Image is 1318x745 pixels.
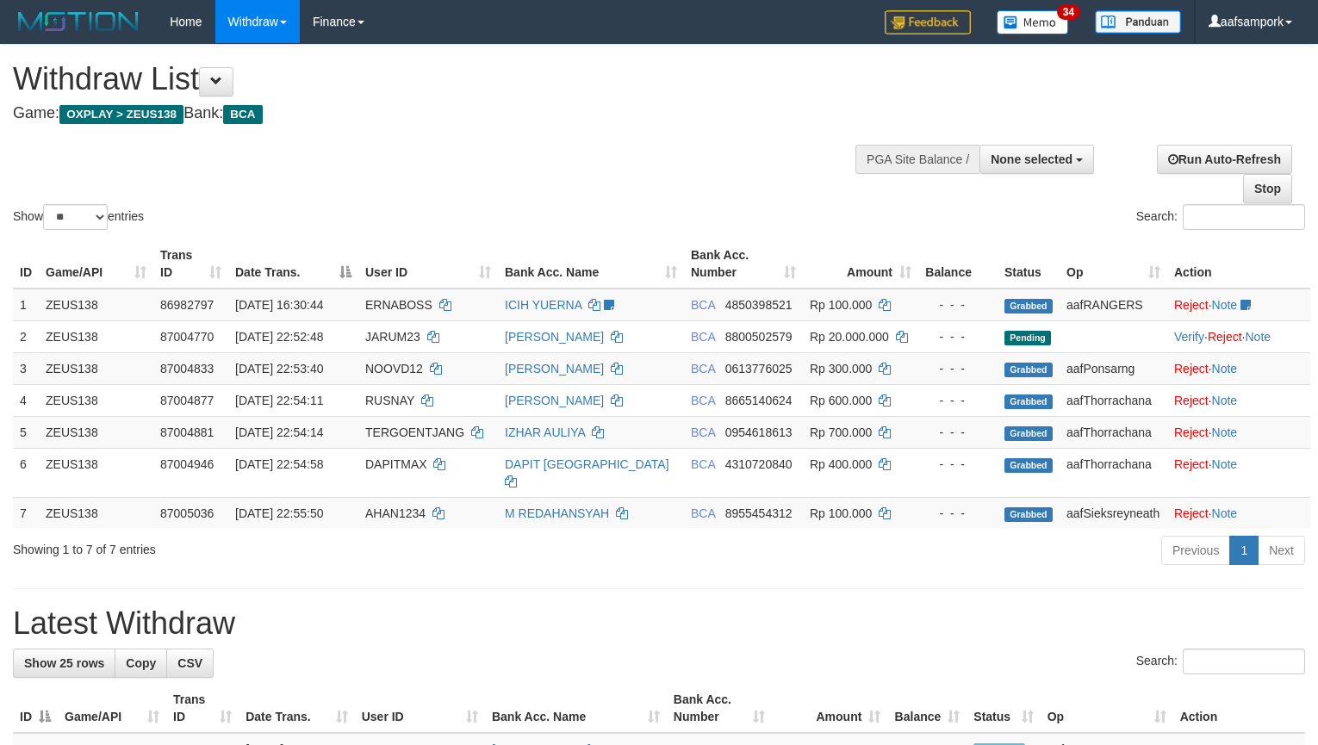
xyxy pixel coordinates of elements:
a: Note [1212,298,1238,312]
a: Copy [115,649,167,678]
a: Reject [1174,457,1209,471]
span: AHAN1234 [365,506,426,520]
td: aafThorrachana [1060,448,1167,497]
td: ZEUS138 [39,497,153,529]
th: Amount: activate to sort column ascending [803,239,918,289]
span: Rp 100.000 [810,298,872,312]
div: - - - [925,505,991,522]
span: Show 25 rows [24,656,104,670]
span: RUSNAY [365,394,414,407]
span: [DATE] 22:54:58 [235,457,323,471]
span: Copy 4310720840 to clipboard [725,457,793,471]
td: ZEUS138 [39,448,153,497]
th: Bank Acc. Number: activate to sort column ascending [684,239,803,289]
span: Rp 100.000 [810,506,872,520]
span: [DATE] 22:54:14 [235,425,323,439]
div: PGA Site Balance / [855,145,979,174]
span: Copy 0613776025 to clipboard [725,362,793,376]
span: None selected [991,152,1072,166]
a: Stop [1243,174,1292,203]
span: Rp 600.000 [810,394,872,407]
h1: Latest Withdraw [13,606,1305,641]
th: Status [998,239,1060,289]
span: 34 [1057,4,1080,20]
a: ICIH YUERNA [505,298,581,312]
td: · [1167,289,1310,321]
th: Op: activate to sort column ascending [1060,239,1167,289]
button: None selected [979,145,1094,174]
span: Copy 0954618613 to clipboard [725,425,793,439]
th: Status: activate to sort column ascending [967,684,1040,733]
th: User ID: activate to sort column ascending [355,684,485,733]
span: Copy 8665140624 to clipboard [725,394,793,407]
a: [PERSON_NAME] [505,330,604,344]
td: · [1167,416,1310,448]
a: Show 25 rows [13,649,115,678]
td: 7 [13,497,39,529]
span: BCA [691,298,715,312]
td: ZEUS138 [39,416,153,448]
span: DAPITMAX [365,457,427,471]
span: BCA [691,394,715,407]
span: Copy 4850398521 to clipboard [725,298,793,312]
span: BCA [691,425,715,439]
th: Balance: activate to sort column ascending [887,684,967,733]
select: Showentries [43,204,108,230]
span: Grabbed [1004,507,1053,522]
td: · [1167,384,1310,416]
th: Trans ID: activate to sort column ascending [153,239,228,289]
th: ID: activate to sort column descending [13,684,58,733]
input: Search: [1183,204,1305,230]
span: 87004881 [160,425,214,439]
td: aafThorrachana [1060,384,1167,416]
th: Action [1173,684,1305,733]
span: Rp 400.000 [810,457,872,471]
img: Button%20Memo.svg [997,10,1069,34]
img: panduan.png [1095,10,1181,34]
span: 87004877 [160,394,214,407]
a: Previous [1161,536,1230,565]
div: - - - [925,328,991,345]
input: Search: [1183,649,1305,674]
div: - - - [925,424,991,441]
div: - - - [925,392,991,409]
a: Reject [1174,425,1209,439]
td: 3 [13,352,39,384]
td: aafRANGERS [1060,289,1167,321]
span: Copy 8800502579 to clipboard [725,330,793,344]
span: [DATE] 22:52:48 [235,330,323,344]
span: Grabbed [1004,458,1053,473]
div: - - - [925,456,991,473]
span: [DATE] 22:54:11 [235,394,323,407]
th: Balance [918,239,998,289]
td: 4 [13,384,39,416]
span: [DATE] 22:53:40 [235,362,323,376]
span: Grabbed [1004,299,1053,314]
div: - - - [925,360,991,377]
span: Rp 700.000 [810,425,872,439]
td: 1 [13,289,39,321]
td: 5 [13,416,39,448]
a: Run Auto-Refresh [1157,145,1292,174]
h4: Game: Bank: [13,105,861,122]
td: ZEUS138 [39,352,153,384]
th: Game/API: activate to sort column ascending [39,239,153,289]
span: 87005036 [160,506,214,520]
a: 1 [1229,536,1259,565]
span: 87004770 [160,330,214,344]
a: Reject [1174,298,1209,312]
a: Reject [1174,506,1209,520]
span: Grabbed [1004,394,1053,409]
span: ERNABOSS [365,298,432,312]
label: Show entries [13,204,144,230]
td: · [1167,497,1310,529]
span: BCA [223,105,262,124]
th: Game/API: activate to sort column ascending [58,684,166,733]
span: [DATE] 22:55:50 [235,506,323,520]
span: TERGOENTJANG [365,425,464,439]
th: Op: activate to sort column ascending [1041,684,1173,733]
td: 2 [13,320,39,352]
span: Rp 20.000.000 [810,330,889,344]
a: Reject [1174,394,1209,407]
img: MOTION_logo.png [13,9,144,34]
